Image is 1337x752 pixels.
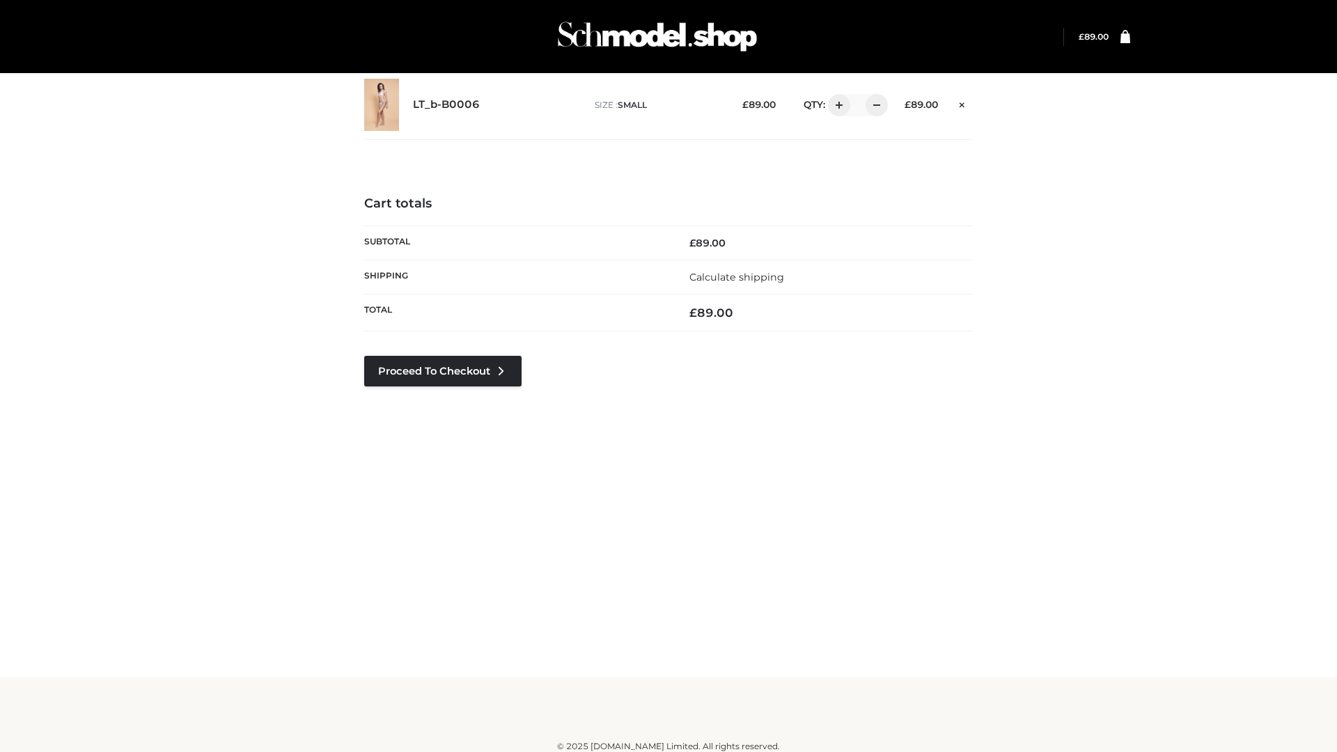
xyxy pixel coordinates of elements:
span: £ [1079,31,1084,42]
a: LT_b-B0006 [413,98,480,111]
bdi: 89.00 [905,99,938,110]
h4: Cart totals [364,196,973,212]
a: £89.00 [1079,31,1109,42]
a: Calculate shipping [689,271,784,283]
span: £ [689,306,697,320]
bdi: 89.00 [742,99,776,110]
a: Remove this item [952,94,973,112]
th: Total [364,295,668,331]
bdi: 89.00 [689,237,726,249]
span: £ [742,99,749,110]
a: Proceed to Checkout [364,356,522,386]
th: Shipping [364,260,668,294]
span: £ [689,237,696,249]
div: QTY: [790,94,883,116]
p: size : [595,99,721,111]
span: £ [905,99,911,110]
img: Schmodel Admin 964 [553,9,762,64]
th: Subtotal [364,226,668,260]
bdi: 89.00 [1079,31,1109,42]
bdi: 89.00 [689,306,733,320]
span: SMALL [618,100,647,110]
